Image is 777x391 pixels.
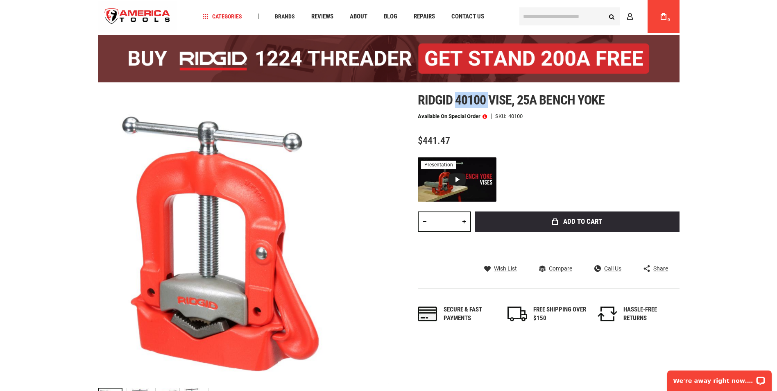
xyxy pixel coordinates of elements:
[271,11,299,22] a: Brands
[410,11,439,22] a: Repairs
[98,1,177,32] img: America Tools
[668,18,670,22] span: 0
[494,266,517,271] span: Wish List
[275,14,295,19] span: Brands
[98,35,680,82] img: BOGO: Buy the RIDGID® 1224 Threader (26092), get the 92467 200A Stand FREE!
[418,135,450,146] span: $441.47
[350,14,367,20] span: About
[598,307,617,321] img: returns
[604,266,621,271] span: Call Us
[563,218,602,225] span: Add to Cart
[533,305,587,323] div: FREE SHIPPING OVER $150
[384,14,397,20] span: Blog
[484,265,517,272] a: Wish List
[623,305,677,323] div: HASSLE-FREE RETURNS
[473,234,681,258] iframe: Secure express checkout frame
[448,11,488,22] a: Contact Us
[311,14,333,20] span: Reviews
[203,14,242,19] span: Categories
[604,9,620,24] button: Search
[98,93,389,384] img: RIDGID 40100 VISE, 25A BENCH YOKE
[475,211,680,232] button: Add to Cart
[508,114,523,119] div: 40100
[418,114,487,119] p: Available on Special Order
[346,11,371,22] a: About
[380,11,401,22] a: Blog
[594,265,621,272] a: Call Us
[414,14,435,20] span: Repairs
[495,114,508,119] strong: SKU
[444,305,497,323] div: Secure & fast payments
[539,265,572,272] a: Compare
[451,14,484,20] span: Contact Us
[507,307,527,321] img: shipping
[653,266,668,271] span: Share
[199,11,246,22] a: Categories
[308,11,337,22] a: Reviews
[549,266,572,271] span: Compare
[662,365,777,391] iframe: LiveChat chat widget
[98,1,177,32] a: store logo
[418,92,605,108] span: Ridgid 40100 vise, 25a bench yoke
[418,307,437,321] img: payments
